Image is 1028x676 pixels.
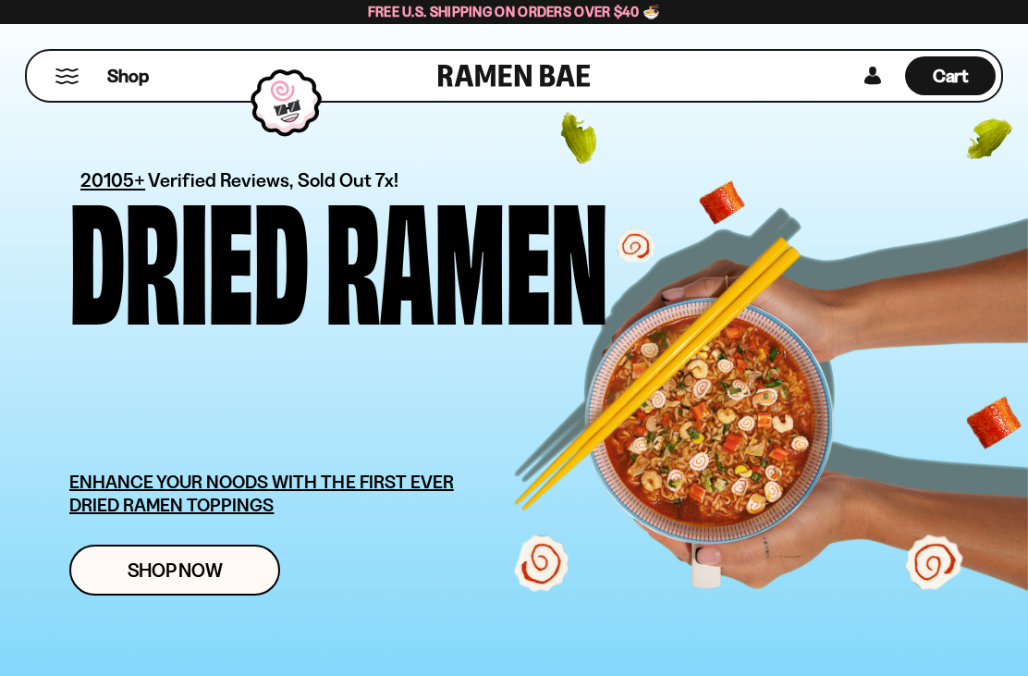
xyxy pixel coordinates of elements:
[325,190,608,316] div: Ramen
[368,3,661,20] span: Free U.S. Shipping on Orders over $40 🍜
[107,56,149,95] a: Shop
[905,51,996,101] a: Cart
[69,190,309,316] div: Dried
[69,545,280,596] a: Shop Now
[933,65,969,87] span: Cart
[128,560,223,580] span: Shop Now
[107,64,149,89] span: Shop
[55,68,80,84] button: Mobile Menu Trigger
